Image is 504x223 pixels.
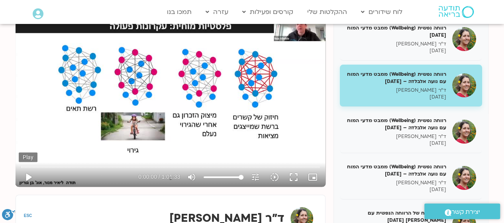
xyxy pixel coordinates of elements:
p: ד"ר [PERSON_NAME] [346,133,446,140]
a: יצירת קשר [424,203,500,219]
p: ד"ר [PERSON_NAME] [346,180,446,186]
img: רווחה נפשית (Wellbeing) ממבט מדעי המוח עם נועה אלבלדה – 21/02/25 [452,166,476,190]
p: [DATE] [346,140,446,147]
img: רווחה נפשית (Wellbeing) ממבט מדעי המוח 31/01/25 [452,27,476,51]
p: ד"ר [PERSON_NAME] [346,87,446,94]
h5: רווחה נפשית (Wellbeing) ממבט מדעי המוח עם נועה אלבלדה – [DATE] [346,163,446,178]
a: ההקלטות שלי [303,4,351,20]
a: קורסים ופעילות [238,4,297,20]
h5: רווחה נפשית (Wellbeing) ממבט מדעי המוח עם נועה אלבלדה – [DATE] [346,71,446,85]
img: רווחה נפשית (Wellbeing) ממבט מדעי המוח עם נועה אלבלדה – 14/02/25 [452,120,476,144]
a: תמכו בנו [163,4,196,20]
h5: רווחה נפשית (Wellbeing) ממבט מדעי המוח [DATE] [346,24,446,39]
p: [DATE] [346,186,446,193]
a: לוח שידורים [357,4,406,20]
img: רווחה נפשית (Wellbeing) ממבט מדעי המוח עם נועה אלבלדה – 07/02/25 [452,73,476,97]
p: ד"ר [PERSON_NAME] [346,41,446,47]
p: [DATE] [346,47,446,54]
span: יצירת קשר [451,207,480,217]
h5: רווחה נפשית (Wellbeing) ממבט מדעי המוח עם נועה אלבלדה – [DATE] [346,117,446,131]
p: [DATE] [346,94,446,101]
img: תודעה בריאה [439,6,474,18]
a: עזרה [202,4,232,20]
